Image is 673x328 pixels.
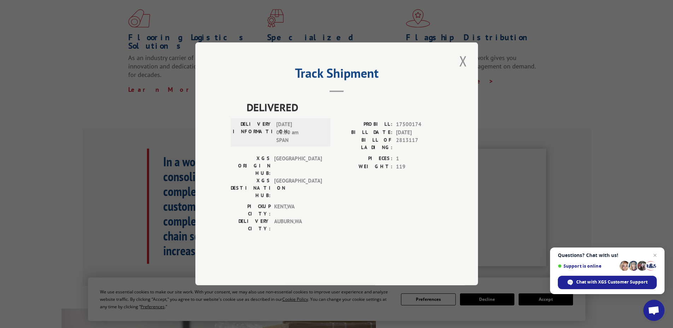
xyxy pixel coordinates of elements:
span: [DATE] 08:30 am SPAN [276,121,324,145]
span: 2813117 [396,137,443,151]
label: DELIVERY CITY: [231,218,271,233]
label: XGS ORIGIN HUB: [231,155,271,177]
label: BILL OF LADING: [337,137,392,151]
label: BILL DATE: [337,129,392,137]
span: [GEOGRAPHIC_DATA] [274,177,322,199]
span: Chat with XGS Customer Support [558,276,657,289]
span: Questions? Chat with us! [558,252,657,258]
h2: Track Shipment [231,68,443,82]
a: Open chat [643,300,665,321]
span: AUBURN , WA [274,218,322,233]
span: [DATE] [396,129,443,137]
button: Close modal [457,51,469,71]
label: PIECES: [337,155,392,163]
span: Chat with XGS Customer Support [576,279,648,285]
label: WEIGHT: [337,163,392,171]
span: KENT , WA [274,203,322,218]
span: DELIVERED [247,100,443,115]
label: PICKUP CITY: [231,203,271,218]
label: DELIVERY INFORMATION: [233,121,273,145]
span: 1 [396,155,443,163]
span: Support is online [558,263,617,269]
label: XGS DESTINATION HUB: [231,177,271,199]
label: PROBILL: [337,121,392,129]
span: 17500174 [396,121,443,129]
span: 119 [396,163,443,171]
span: [GEOGRAPHIC_DATA] [274,155,322,177]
